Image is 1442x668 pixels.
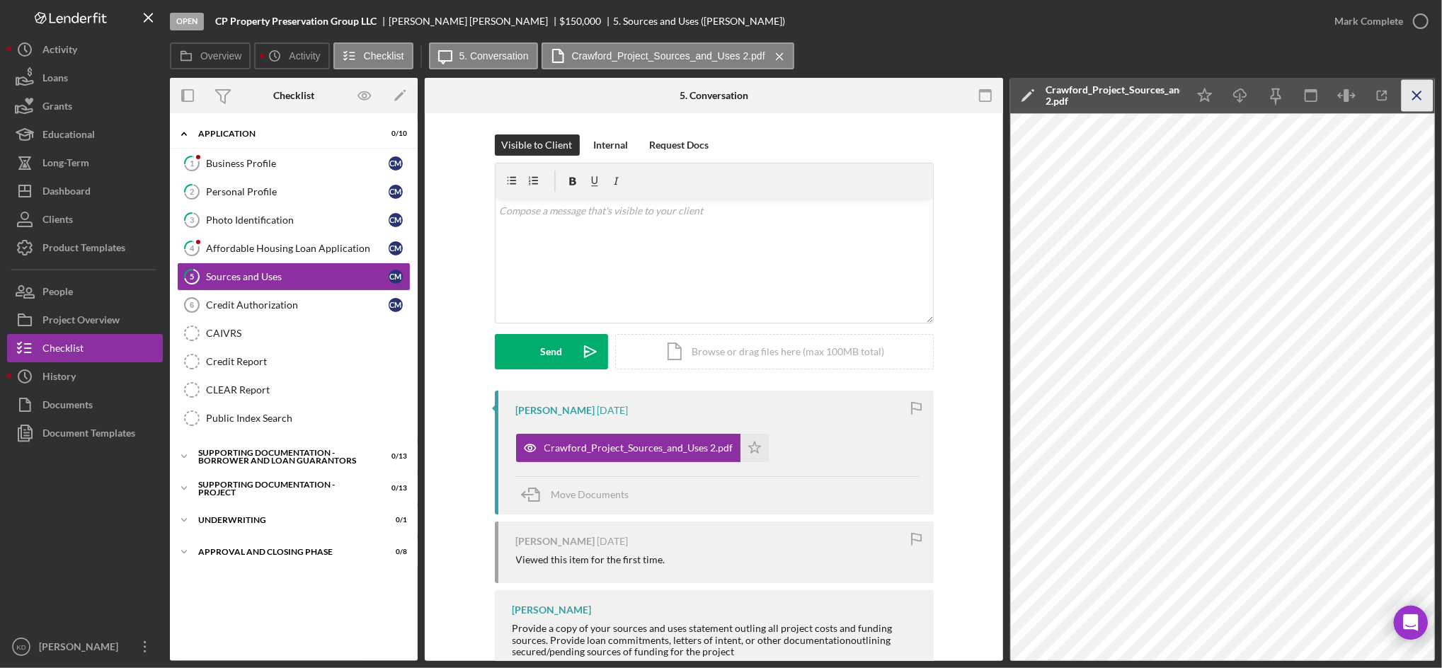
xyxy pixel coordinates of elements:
[382,129,407,138] div: 0 / 10
[206,356,410,367] div: Credit Report
[389,185,403,199] div: C M
[572,50,765,62] label: Crawford_Project_Sources_and_Uses 2.pdf
[389,270,403,284] div: C M
[7,92,163,120] button: Grants
[382,548,407,556] div: 0 / 8
[190,215,194,224] tspan: 3
[7,35,163,64] button: Activity
[560,15,602,27] span: $150,000
[170,42,251,69] button: Overview
[389,213,403,227] div: C M
[516,536,595,547] div: [PERSON_NAME]
[495,134,580,156] button: Visible to Client
[42,306,120,338] div: Project Overview
[42,334,84,366] div: Checklist
[42,92,72,124] div: Grants
[198,548,372,556] div: Approval and Closing Phase
[650,134,709,156] div: Request Docs
[1046,84,1180,107] div: Crawford_Project_Sources_and_Uses 2.pdf
[7,277,163,306] button: People
[200,50,241,62] label: Overview
[364,50,404,62] label: Checklist
[206,186,389,197] div: Personal Profile
[1334,7,1403,35] div: Mark Complete
[597,405,629,416] time: 2025-10-09 17:54
[429,42,538,69] button: 5. Conversation
[594,134,629,156] div: Internal
[333,42,413,69] button: Checklist
[206,243,389,254] div: Affordable Housing Loan Application
[7,64,163,92] button: Loans
[177,178,411,206] a: 2Personal ProfileCM
[206,384,410,396] div: CLEAR Report
[680,90,748,101] div: 5. Conversation
[459,50,529,62] label: 5. Conversation
[190,159,194,168] tspan: 1
[597,536,629,547] time: 2025-10-02 17:30
[206,271,389,282] div: Sources and Uses
[516,434,769,462] button: Crawford_Project_Sources_and_Uses 2.pdf
[516,477,643,512] button: Move Documents
[389,156,403,171] div: C M
[42,362,76,394] div: History
[206,158,389,169] div: Business Profile
[7,234,163,262] a: Product Templates
[516,405,595,416] div: [PERSON_NAME]
[540,334,562,369] div: Send
[198,129,372,138] div: Application
[177,263,411,291] a: 5Sources and UsesCM
[7,391,163,419] button: Documents
[516,554,665,565] div: Viewed this item for the first time.
[382,484,407,493] div: 0 / 13
[42,419,135,451] div: Document Templates
[7,362,163,391] button: History
[7,334,163,362] button: Checklist
[42,277,73,309] div: People
[170,13,204,30] div: Open
[190,301,194,309] tspan: 6
[198,516,372,524] div: Underwriting
[7,205,163,234] button: Clients
[198,480,372,497] div: Supporting Documentation - Project
[1320,7,1435,35] button: Mark Complete
[42,120,95,152] div: Educational
[42,205,73,237] div: Clients
[587,134,636,156] button: Internal
[177,206,411,234] a: 3Photo IdentificationCM
[254,42,329,69] button: Activity
[177,347,411,376] a: Credit Report
[7,120,163,149] button: Educational
[190,272,194,281] tspan: 5
[35,633,127,664] div: [PERSON_NAME]
[643,134,716,156] button: Request Docs
[177,376,411,404] a: CLEAR Report
[7,419,163,447] button: Document Templates
[42,35,77,67] div: Activity
[206,413,410,424] div: Public Index Search
[542,42,794,69] button: Crawford_Project_Sources_and_Uses 2.pdf
[502,134,573,156] div: Visible to Client
[177,149,411,178] a: 1Business ProfileCM
[7,177,163,205] button: Dashboard
[177,319,411,347] a: CAIVRS
[206,214,389,226] div: Photo Identification
[513,634,891,657] span: outlining secured/pending sources of funding for the project
[177,234,411,263] a: 4Affordable Housing Loan ApplicationCM
[513,604,592,616] div: [PERSON_NAME]
[42,177,91,209] div: Dashboard
[16,643,25,651] text: KD
[7,633,163,661] button: KD[PERSON_NAME]
[382,452,407,461] div: 0 / 13
[544,442,733,454] div: Crawford_Project_Sources_and_Uses 2.pdf
[389,16,560,27] div: [PERSON_NAME] [PERSON_NAME]
[289,50,320,62] label: Activity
